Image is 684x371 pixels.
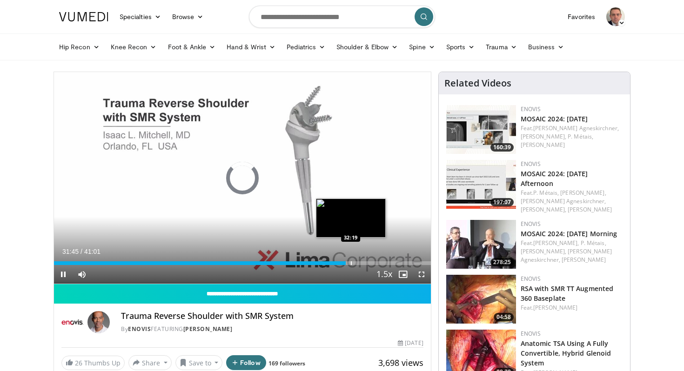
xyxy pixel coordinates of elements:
a: 04:58 [446,275,516,324]
img: Avatar [606,7,625,26]
a: Enovis [521,220,541,228]
a: Enovis [521,275,541,283]
a: 160:39 [446,105,516,154]
span: 26 [75,358,82,367]
a: 26 Thumbs Up [61,356,125,370]
a: Shoulder & Elbow [331,38,403,56]
a: Spine [403,38,440,56]
a: [PERSON_NAME], [521,247,566,255]
div: By FEATURING [121,325,423,333]
img: 5461eadd-f547-40e8-b3ef-9b1f03cde6d9.150x105_q85_crop-smart_upscale.jpg [446,220,516,269]
div: Feat. [521,239,623,264]
a: MOSAIC 2024: [DATE] Afternoon [521,169,588,188]
a: [PERSON_NAME] [533,304,577,311]
button: Enable picture-in-picture mode [394,265,412,284]
a: Foot & Ankle [162,38,221,56]
img: ebdabccb-e285-4967-9f6e-9aec9f637810.150x105_q85_crop-smart_upscale.jpg [446,275,516,324]
div: Feat. [521,124,623,149]
a: Enovis [521,330,541,338]
button: Mute [73,265,91,284]
a: [PERSON_NAME] [568,205,612,213]
a: [PERSON_NAME] [562,256,606,264]
video-js: Video Player [54,72,431,284]
a: 197:07 [446,160,516,209]
span: 31:45 [62,248,79,255]
img: Enovis [61,311,84,333]
span: 41:01 [84,248,101,255]
span: / [80,248,82,255]
button: Follow [226,355,266,370]
a: Enovis [521,105,541,113]
span: 197:07 [490,198,514,206]
a: P. Métais, [568,132,593,140]
img: image.jpeg [316,199,386,238]
button: Save to [175,355,223,370]
a: Hand & Wrist [221,38,281,56]
a: [PERSON_NAME], [533,239,579,247]
a: [PERSON_NAME] Agneskirchner, [521,247,612,264]
a: [PERSON_NAME] Agneskirchner, [521,197,606,205]
span: 278:25 [490,258,514,266]
a: Business [523,38,570,56]
div: Progress Bar [54,261,431,265]
a: [PERSON_NAME], [521,205,566,213]
a: Browse [167,7,209,26]
div: Feat. [521,304,623,312]
button: Pause [54,265,73,284]
a: Anatomic TSA Using A Fully Convertible, Hybrid Glenoid System [521,339,611,367]
span: 04:58 [494,313,514,321]
a: MOSAIC 2024: [DATE] Morning [521,229,617,238]
span: 3,698 views [378,357,423,368]
a: [PERSON_NAME], [521,132,566,140]
a: Enovis [128,325,151,333]
a: [PERSON_NAME] [183,325,233,333]
button: Playback Rate [375,265,394,284]
a: MOSAIC 2024: [DATE] [521,114,588,123]
button: Share [128,355,172,370]
img: 231f7356-6f30-4db6-9706-d4150743ceaf.150x105_q85_crop-smart_upscale.jpg [446,105,516,154]
a: P. Métais, [581,239,606,247]
a: RSA with SMR TT Augmented 360 Baseplate [521,284,614,303]
a: Hip Recon [54,38,105,56]
a: P. Métais, [533,189,559,197]
img: Avatar [87,311,110,333]
a: 278:25 [446,220,516,269]
a: Enovis [521,160,541,168]
a: Knee Recon [105,38,162,56]
a: Pediatrics [281,38,331,56]
span: 160:39 [490,143,514,152]
div: Feat. [521,189,623,214]
a: [PERSON_NAME] [521,141,565,149]
a: Specialties [114,7,167,26]
div: [DATE] [398,339,423,347]
a: Favorites [562,7,601,26]
a: [PERSON_NAME], [560,189,606,197]
input: Search topics, interventions [249,6,435,28]
button: Fullscreen [412,265,431,284]
img: ab2533bc-3f62-42da-b4f5-abec086ce4de.150x105_q85_crop-smart_upscale.jpg [446,160,516,209]
img: VuMedi Logo [59,12,108,21]
a: Trauma [480,38,523,56]
h4: Trauma Reverse Shoulder with SMR System [121,311,423,321]
a: Sports [441,38,481,56]
a: [PERSON_NAME] Agneskirchner, [533,124,619,132]
a: 169 followers [268,359,305,367]
h4: Related Videos [444,78,511,89]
